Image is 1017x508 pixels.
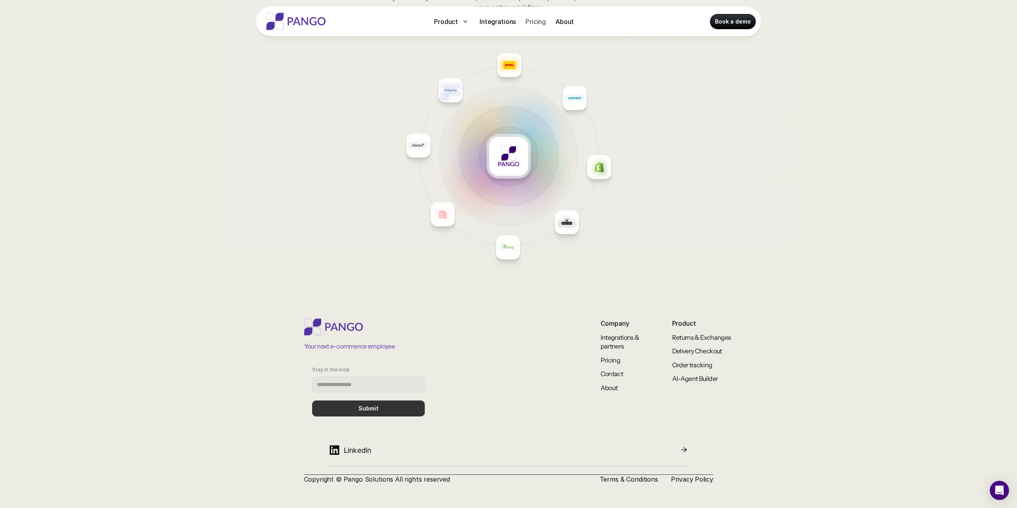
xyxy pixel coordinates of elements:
a: About [601,384,618,392]
a: AI-Agent Builder [672,375,718,382]
p: About [555,17,574,26]
img: Placeholder logo [569,92,581,104]
p: Product [672,319,736,328]
input: Stay in the loop [312,377,425,392]
p: Stay in the loop [312,367,350,373]
p: Product [434,17,458,26]
p: Submit [358,405,378,412]
button: Submit [312,400,425,416]
a: Integrations [476,15,519,28]
img: Placeholder logo [503,59,515,71]
p: Book a demo [715,18,750,26]
img: Placeholder logo [498,146,519,167]
a: Pricing [522,15,549,28]
p: Integrations [480,17,516,26]
a: Contact [601,370,623,378]
a: Privacy Policy [671,475,713,483]
a: Integrations & partners [601,333,640,350]
img: Placeholder logo [502,241,514,253]
p: Your next e-commerce employee [304,342,395,351]
img: Placeholder logo [593,161,605,173]
img: Placeholder logo [412,139,424,151]
p: Copyright © Pango Solutions All rights reserved [304,475,587,484]
p: Company [601,319,645,328]
img: Placeholder logo [444,84,456,96]
a: Returns & Exchanges [672,333,731,341]
a: About [552,15,577,28]
p: LinkedIn [344,445,372,456]
a: Book a demo [710,14,755,29]
a: Terms & Conditions [600,475,658,483]
a: Delivery Checkout [672,347,722,355]
img: Placeholder logo [436,208,448,220]
a: Pricing [601,356,621,364]
a: LinkedIn [328,440,689,466]
div: Open Intercom Messenger [990,481,1009,500]
img: Placeholder logo [561,216,573,228]
p: Pricing [525,17,546,26]
a: Order tracking [672,361,712,369]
